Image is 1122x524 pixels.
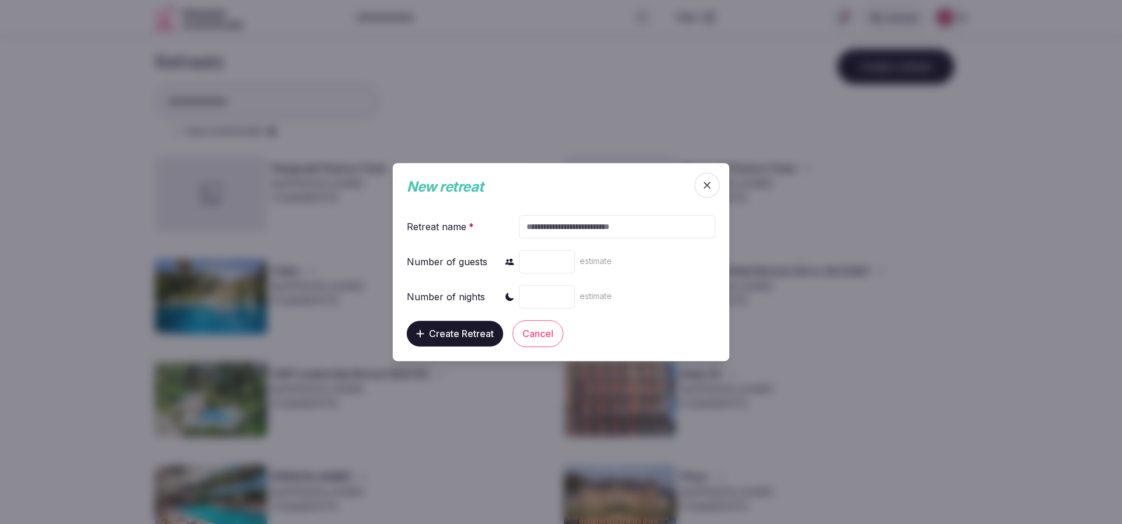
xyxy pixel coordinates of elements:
[407,255,487,269] div: Number of guests
[429,328,494,339] span: Create Retreat
[512,320,563,347] button: Cancel
[407,290,485,304] div: Number of nights
[407,177,692,197] div: New retreat
[407,321,503,346] button: Create Retreat
[580,256,612,266] span: estimate
[580,291,612,301] span: estimate
[407,220,476,234] div: Retreat name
